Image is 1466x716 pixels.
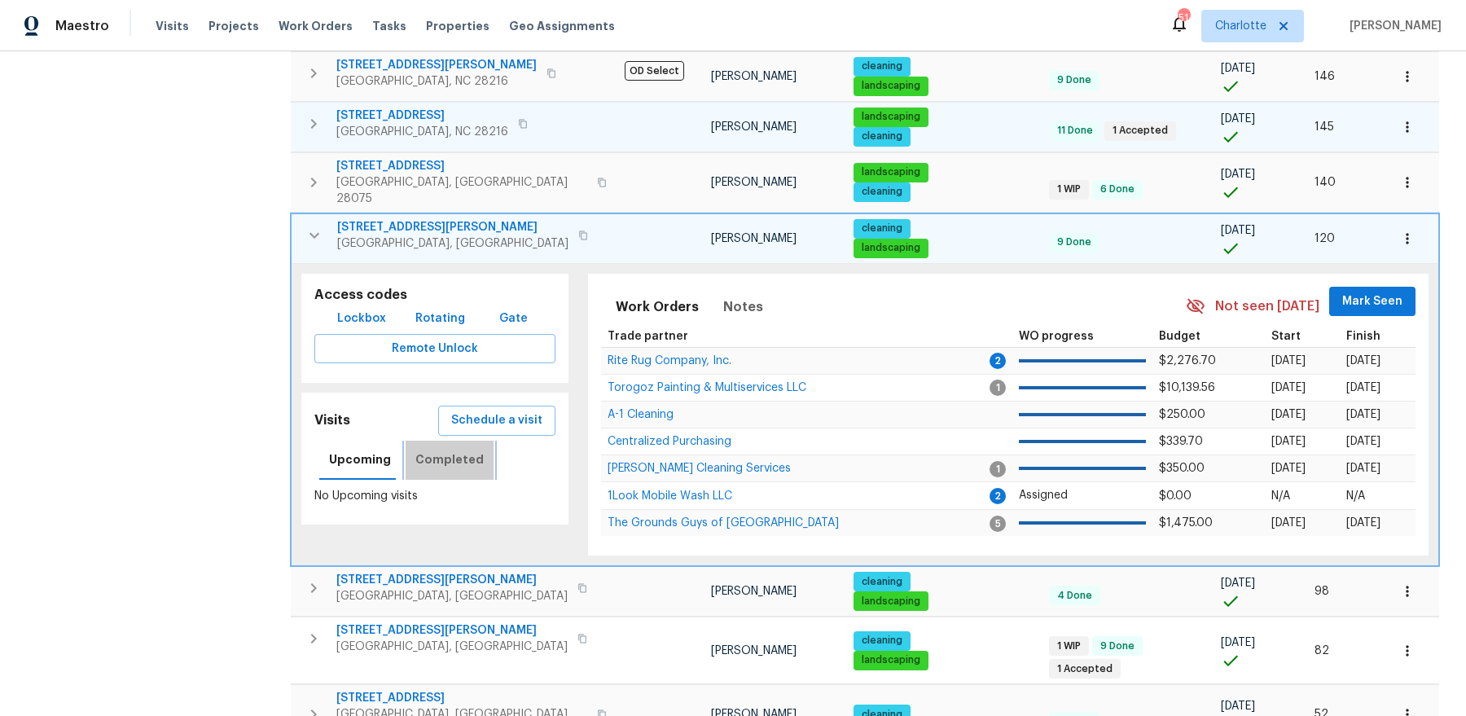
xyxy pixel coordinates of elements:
[1051,639,1087,653] span: 1 WIP
[336,174,587,207] span: [GEOGRAPHIC_DATA], [GEOGRAPHIC_DATA] 28075
[1019,331,1094,342] span: WO progress
[990,353,1006,369] span: 2
[855,165,927,179] span: landscaping
[336,690,587,706] span: [STREET_ADDRESS]
[1215,18,1266,34] span: Charlotte
[1159,463,1205,474] span: $350.00
[1159,355,1216,367] span: $2,276.70
[314,334,555,364] button: Remote Unlock
[331,304,393,334] button: Lockbox
[1271,331,1301,342] span: Start
[415,309,465,329] span: Rotating
[608,383,806,393] a: Torogoz Painting & Multiservices LLC
[1315,586,1329,597] span: 98
[1343,18,1442,34] span: [PERSON_NAME]
[608,436,731,447] span: Centralized Purchasing
[1271,463,1306,474] span: [DATE]
[415,450,484,470] span: Completed
[1178,10,1189,26] div: 51
[1159,409,1205,420] span: $250.00
[855,79,927,93] span: landscaping
[1346,436,1380,447] span: [DATE]
[487,304,539,334] button: Gate
[1221,63,1255,74] span: [DATE]
[855,59,909,73] span: cleaning
[1019,487,1147,504] p: Assigned
[608,409,674,420] span: A-1 Cleaning
[1106,124,1174,138] span: 1 Accepted
[990,380,1006,396] span: 1
[1221,225,1255,236] span: [DATE]
[855,110,927,124] span: landscaping
[855,653,927,667] span: landscaping
[855,595,927,608] span: landscaping
[608,490,732,502] span: 1Look Mobile Wash LLC
[1271,382,1306,393] span: [DATE]
[711,177,797,188] span: [PERSON_NAME]
[1271,436,1306,447] span: [DATE]
[855,575,909,589] span: cleaning
[723,296,763,318] span: Notes
[1215,297,1319,316] span: Not seen [DATE]
[336,108,508,124] span: [STREET_ADDRESS]
[1051,124,1099,138] span: 11 Done
[336,124,508,140] span: [GEOGRAPHIC_DATA], NC 28216
[608,410,674,419] a: A-1 Cleaning
[711,645,797,657] span: [PERSON_NAME]
[438,406,555,436] button: Schedule a visit
[336,639,568,655] span: [GEOGRAPHIC_DATA], [GEOGRAPHIC_DATA]
[1329,287,1416,317] button: Mark Seen
[337,235,568,252] span: [GEOGRAPHIC_DATA], [GEOGRAPHIC_DATA]
[494,309,533,329] span: Gate
[1221,701,1255,712] span: [DATE]
[855,185,909,199] span: cleaning
[990,516,1006,532] span: 5
[1346,355,1380,367] span: [DATE]
[608,356,731,366] a: Rite Rug Company, Inc.
[616,296,699,318] span: Work Orders
[336,572,568,588] span: [STREET_ADDRESS][PERSON_NAME]
[1315,177,1336,188] span: 140
[1094,639,1141,653] span: 9 Done
[1346,382,1380,393] span: [DATE]
[1159,382,1215,393] span: $10,139.56
[990,461,1006,477] span: 1
[336,73,537,90] span: [GEOGRAPHIC_DATA], NC 28216
[1346,490,1365,502] span: N/A
[608,463,791,473] a: [PERSON_NAME] Cleaning Services
[855,241,927,255] span: landscaping
[608,517,839,529] span: The Grounds Guys of [GEOGRAPHIC_DATA]
[1271,409,1306,420] span: [DATE]
[855,130,909,143] span: cleaning
[1346,331,1380,342] span: Finish
[1271,490,1290,502] span: N/A
[855,222,909,235] span: cleaning
[329,450,391,470] span: Upcoming
[336,622,568,639] span: [STREET_ADDRESS][PERSON_NAME]
[1159,436,1203,447] span: $339.70
[314,287,555,304] h5: Access codes
[314,412,350,429] h5: Visits
[1315,233,1335,244] span: 120
[451,411,542,431] span: Schedule a visit
[1346,517,1380,529] span: [DATE]
[1221,113,1255,125] span: [DATE]
[1315,71,1335,82] span: 146
[1051,235,1098,249] span: 9 Done
[711,71,797,82] span: [PERSON_NAME]
[608,331,688,342] span: Trade partner
[1159,490,1192,502] span: $0.00
[336,158,587,174] span: [STREET_ADDRESS]
[608,355,731,367] span: Rite Rug Company, Inc.
[336,588,568,604] span: [GEOGRAPHIC_DATA], [GEOGRAPHIC_DATA]
[608,518,839,528] a: The Grounds Guys of [GEOGRAPHIC_DATA]
[608,491,732,501] a: 1Look Mobile Wash LLC
[1315,645,1329,657] span: 82
[1051,182,1087,196] span: 1 WIP
[1159,517,1213,529] span: $1,475.00
[1271,355,1306,367] span: [DATE]
[608,382,806,393] span: Torogoz Painting & Multiservices LLC
[711,121,797,133] span: [PERSON_NAME]
[426,18,489,34] span: Properties
[608,437,731,446] a: Centralized Purchasing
